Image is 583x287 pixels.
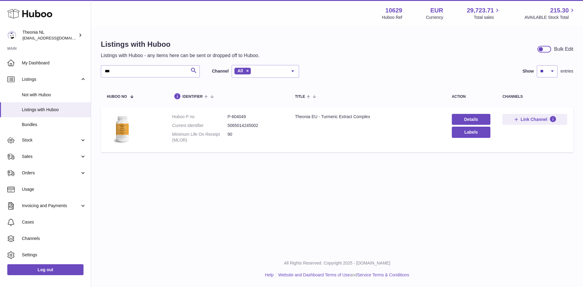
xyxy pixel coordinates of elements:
a: 215.30 AVAILABLE Stock Total [524,6,576,20]
a: Website and Dashboard Terms of Use [278,272,350,277]
a: 29,723.71 Total sales [467,6,501,20]
span: Settings [22,252,86,258]
span: Orders [22,170,80,176]
li: and [276,272,409,278]
div: Bulk Edit [554,46,573,53]
dt: Minimum Life On Receipt (MLOR) [172,132,227,143]
span: title [295,95,305,99]
button: Link Channel [503,114,567,125]
span: 29,723.71 [467,6,494,15]
img: Theonia EU - Turmeric Extract Complex [107,114,137,144]
span: 215.30 [550,6,569,15]
dt: Current identifier [172,123,227,128]
span: Huboo no [107,95,127,99]
strong: EUR [430,6,443,15]
a: Log out [7,264,84,275]
span: Listings [22,77,80,82]
strong: 10629 [385,6,402,15]
span: Link Channel [521,117,547,122]
span: Channels [22,236,86,241]
a: Help [265,272,274,277]
span: My Dashboard [22,60,86,66]
span: identifier [182,95,203,99]
p: Listings with Huboo - any items here can be sent or dropped off to Huboo. [101,52,260,59]
label: Show [523,68,534,74]
span: Sales [22,154,80,159]
a: Service Terms & Conditions [357,272,409,277]
span: Cases [22,219,86,225]
dd: 5065014245002 [227,123,283,128]
span: Stock [22,137,80,143]
dt: Huboo P no [172,114,227,120]
span: All [237,68,243,73]
div: action [452,95,490,99]
span: Bundles [22,122,86,128]
span: Total sales [474,15,501,20]
span: Usage [22,186,86,192]
div: Currency [426,15,443,20]
div: channels [503,95,567,99]
dd: P-604049 [227,114,283,120]
div: Theonia EU - Turmeric Extract Complex [295,114,439,120]
div: Huboo Ref [382,15,402,20]
p: All Rights Reserved. Copyright 2025 - [DOMAIN_NAME] [96,260,578,266]
div: Theonia NL [22,29,77,41]
span: [EMAIL_ADDRESS][DOMAIN_NAME] [22,36,89,40]
span: AVAILABLE Stock Total [524,15,576,20]
span: Not with Huboo [22,92,86,98]
dd: 90 [227,132,283,143]
span: Listings with Huboo [22,107,86,113]
label: Channel [212,68,229,74]
span: Invoicing and Payments [22,203,80,209]
img: internalAdmin-10629@internal.huboo.com [7,31,16,40]
h1: Listings with Huboo [101,39,260,49]
a: Details [452,114,490,125]
button: Labels [452,127,490,138]
span: entries [561,68,573,74]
